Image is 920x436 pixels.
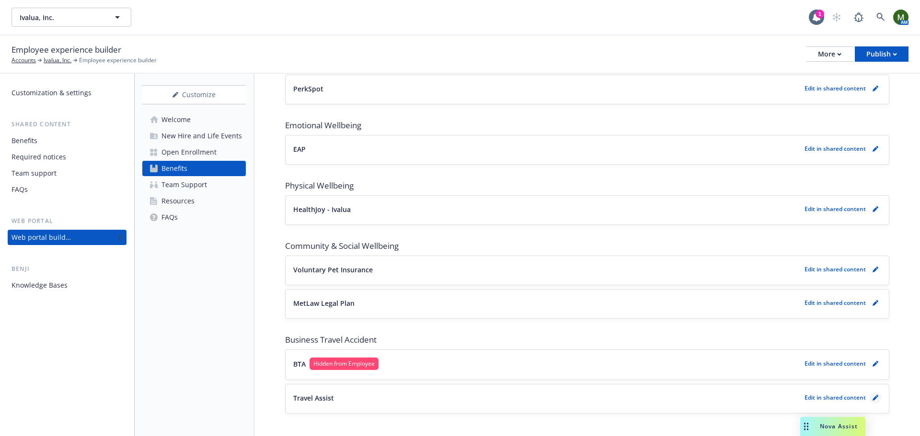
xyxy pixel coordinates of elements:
[8,278,126,293] a: Knowledge Bases
[800,417,812,436] div: Drag to move
[313,359,375,368] span: Hidden from Employee
[142,210,246,225] a: FAQs
[293,265,801,275] button: Voluntary Pet Insurance
[820,422,858,430] span: Nova Assist
[142,193,246,209] a: Resources
[285,180,889,191] span: Physical Wellbeing
[11,133,37,148] div: Benefits
[8,85,126,101] a: Customization & settings
[161,112,191,127] div: Welcome
[161,210,178,225] div: FAQs
[870,264,881,275] a: pencil
[142,85,246,104] button: Customize
[44,56,71,65] a: Ivalua, Inc.
[142,145,246,160] a: Open Enrollment
[11,56,36,65] a: Accounts
[142,112,246,127] a: Welcome
[870,392,881,403] a: pencil
[855,46,908,62] button: Publish
[11,85,92,101] div: Customization & settings
[870,358,881,369] a: pencil
[11,44,121,56] span: Employee experience builder
[11,8,131,27] button: Ivalua, Inc.
[293,204,801,214] button: HealthJoy - Ivalua
[870,203,881,215] a: pencil
[142,161,246,176] a: Benefits
[293,84,323,94] p: PerkSpot
[805,299,866,307] p: Edit in shared content
[8,182,126,197] a: FAQs
[293,298,801,308] button: MetLaw Legal Plan
[79,56,157,65] span: Employee experience builder
[142,86,246,104] div: Customize
[870,297,881,309] a: pencil
[293,359,306,369] p: BTA
[11,182,28,197] div: FAQs
[8,149,126,165] a: Required notices
[161,128,242,144] div: New Hire and Life Events
[11,278,68,293] div: Knowledge Bases
[8,216,126,226] div: Web portal
[285,334,889,346] span: Business Travel Accident
[871,8,890,27] a: Search
[161,145,217,160] div: Open Enrollment
[816,10,824,18] div: 1
[800,417,865,436] button: Nova Assist
[805,145,866,153] p: Edit in shared content
[11,149,66,165] div: Required notices
[805,265,866,273] p: Edit in shared content
[142,128,246,144] a: New Hire and Life Events
[142,177,246,192] a: Team Support
[161,177,207,192] div: Team Support
[293,265,373,275] p: Voluntary Pet Insurance
[11,166,57,181] div: Team support
[8,230,126,245] a: Web portal builder
[866,47,897,61] div: Publish
[805,393,866,402] p: Edit in shared content
[293,204,351,214] p: HealthJoy - Ivalua
[8,133,126,148] a: Benefits
[8,166,126,181] a: Team support
[285,240,889,252] span: Community & Social Wellbeing
[20,12,103,22] span: Ivalua, Inc.
[805,359,866,368] p: Edit in shared content
[293,358,801,370] button: BTAHidden from Employee
[293,298,355,308] p: MetLaw Legal Plan
[285,120,889,131] span: Emotional Wellbeing
[893,10,908,25] img: photo
[818,47,841,61] div: More
[870,83,881,94] a: pencil
[293,393,334,403] p: Travel Assist
[805,84,866,92] p: Edit in shared content
[293,144,306,154] p: EAP
[8,264,126,274] div: Benji
[849,8,868,27] a: Report a Bug
[293,393,801,403] button: Travel Assist
[870,143,881,155] a: pencil
[11,230,71,245] div: Web portal builder
[293,84,801,94] button: PerkSpot
[161,193,195,209] div: Resources
[8,120,126,129] div: Shared content
[161,161,187,176] div: Benefits
[827,8,846,27] a: Start snowing
[293,144,801,154] button: EAP
[806,46,853,62] button: More
[805,205,866,213] p: Edit in shared content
